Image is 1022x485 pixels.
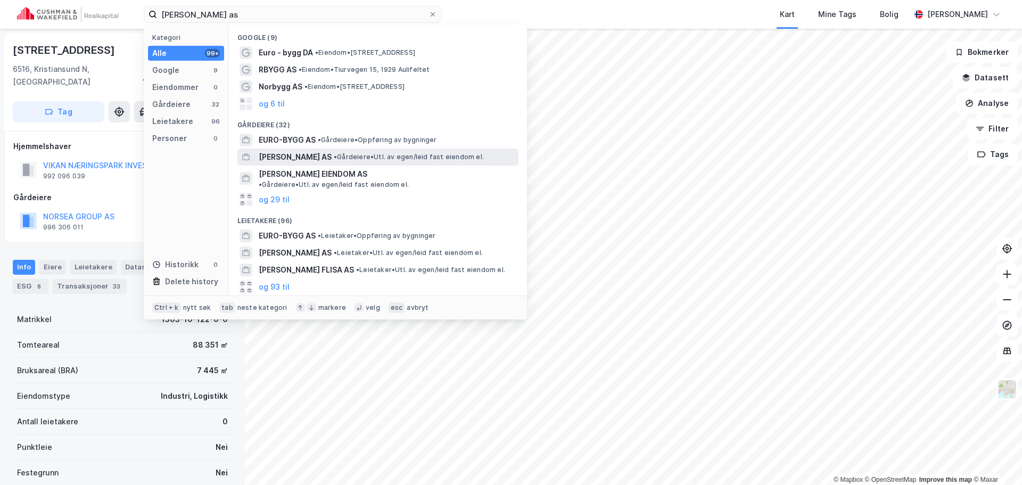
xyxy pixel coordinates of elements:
[216,441,228,454] div: Nei
[315,48,415,57] span: Eiendom • [STREET_ADDRESS]
[152,132,187,145] div: Personer
[17,313,52,326] div: Matrikkel
[407,303,428,312] div: avbryt
[13,63,143,88] div: 6516, Kristiansund N, [GEOGRAPHIC_DATA]
[17,415,78,428] div: Antall leietakere
[152,64,179,77] div: Google
[967,118,1018,139] button: Filter
[919,476,972,483] a: Improve this map
[259,281,290,293] button: og 93 til
[259,193,290,206] button: og 29 til
[259,80,302,93] span: Norbygg AS
[13,101,104,122] button: Tag
[259,168,367,180] span: [PERSON_NAME] EIENDOM AS
[211,100,220,109] div: 32
[299,65,430,74] span: Eiendom • Tiurvegen 15, 1929 Aulifeltet
[152,34,224,42] div: Kategori
[318,303,346,312] div: markere
[211,117,220,126] div: 96
[997,379,1017,399] img: Z
[229,25,527,44] div: Google (9)
[219,302,235,313] div: tab
[304,83,308,91] span: •
[229,208,527,227] div: Leietakere (96)
[13,191,232,204] div: Gårdeiere
[39,260,66,275] div: Eiere
[17,390,70,402] div: Eiendomstype
[211,260,220,269] div: 0
[143,63,232,88] div: [GEOGRAPHIC_DATA], 10/122
[259,246,332,259] span: [PERSON_NAME] AS
[334,153,337,161] span: •
[70,260,117,275] div: Leietakere
[334,153,484,161] span: Gårdeiere • Utl. av egen/leid fast eiendom el.
[968,144,1018,165] button: Tags
[969,434,1022,485] iframe: Chat Widget
[197,364,228,377] div: 7 445 ㎡
[318,136,437,144] span: Gårdeiere • Oppføring av bygninger
[13,42,117,59] div: [STREET_ADDRESS]
[389,302,405,313] div: esc
[152,258,199,271] div: Historikk
[17,441,52,454] div: Punktleie
[237,303,287,312] div: neste kategori
[259,151,332,163] span: [PERSON_NAME] AS
[13,279,48,294] div: ESG
[356,266,359,274] span: •
[211,134,220,143] div: 0
[222,415,228,428] div: 0
[318,232,436,240] span: Leietaker • Oppføring av bygninger
[216,466,228,479] div: Nei
[818,8,856,21] div: Mine Tags
[17,7,118,22] img: cushman-wakefield-realkapital-logo.202ea83816669bd177139c58696a8fa1.svg
[315,48,318,56] span: •
[165,275,218,288] div: Delete history
[259,264,354,276] span: [PERSON_NAME] FLISA AS
[259,46,313,59] span: Euro - bygg DA
[259,180,409,189] span: Gårdeiere • Utl. av egen/leid fast eiendom el.
[259,63,296,76] span: RBYGG AS
[229,112,527,131] div: Gårdeiere (32)
[334,249,483,257] span: Leietaker • Utl. av egen/leid fast eiendom el.
[152,47,167,60] div: Alle
[259,229,316,242] span: EURO-BYGG AS
[183,303,211,312] div: nytt søk
[43,172,85,180] div: 992 096 039
[259,180,262,188] span: •
[318,136,321,144] span: •
[17,466,59,479] div: Festegrunn
[927,8,988,21] div: [PERSON_NAME]
[152,115,193,128] div: Leietakere
[121,260,161,275] div: Datasett
[299,65,302,73] span: •
[946,42,1018,63] button: Bokmerker
[161,390,228,402] div: Industri, Logistikk
[211,83,220,92] div: 0
[152,81,199,94] div: Eiendommer
[193,339,228,351] div: 88 351 ㎡
[43,223,84,232] div: 996 306 011
[956,93,1018,114] button: Analyse
[366,303,380,312] div: velg
[969,434,1022,485] div: Kontrollprogram for chat
[356,266,505,274] span: Leietaker • Utl. av egen/leid fast eiendom el.
[17,364,78,377] div: Bruksareal (BRA)
[953,67,1018,88] button: Datasett
[13,260,35,275] div: Info
[334,249,337,257] span: •
[259,97,285,110] button: og 6 til
[152,98,191,111] div: Gårdeiere
[157,6,428,22] input: Søk på adresse, matrikkel, gårdeiere, leietakere eller personer
[111,281,122,292] div: 33
[17,339,60,351] div: Tomteareal
[152,302,181,313] div: Ctrl + k
[780,8,795,21] div: Kart
[13,140,232,153] div: Hjemmelshaver
[318,232,321,240] span: •
[865,476,917,483] a: OpenStreetMap
[34,281,44,292] div: 8
[205,49,220,57] div: 99+
[259,134,316,146] span: EURO-BYGG AS
[834,476,863,483] a: Mapbox
[53,279,127,294] div: Transaksjoner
